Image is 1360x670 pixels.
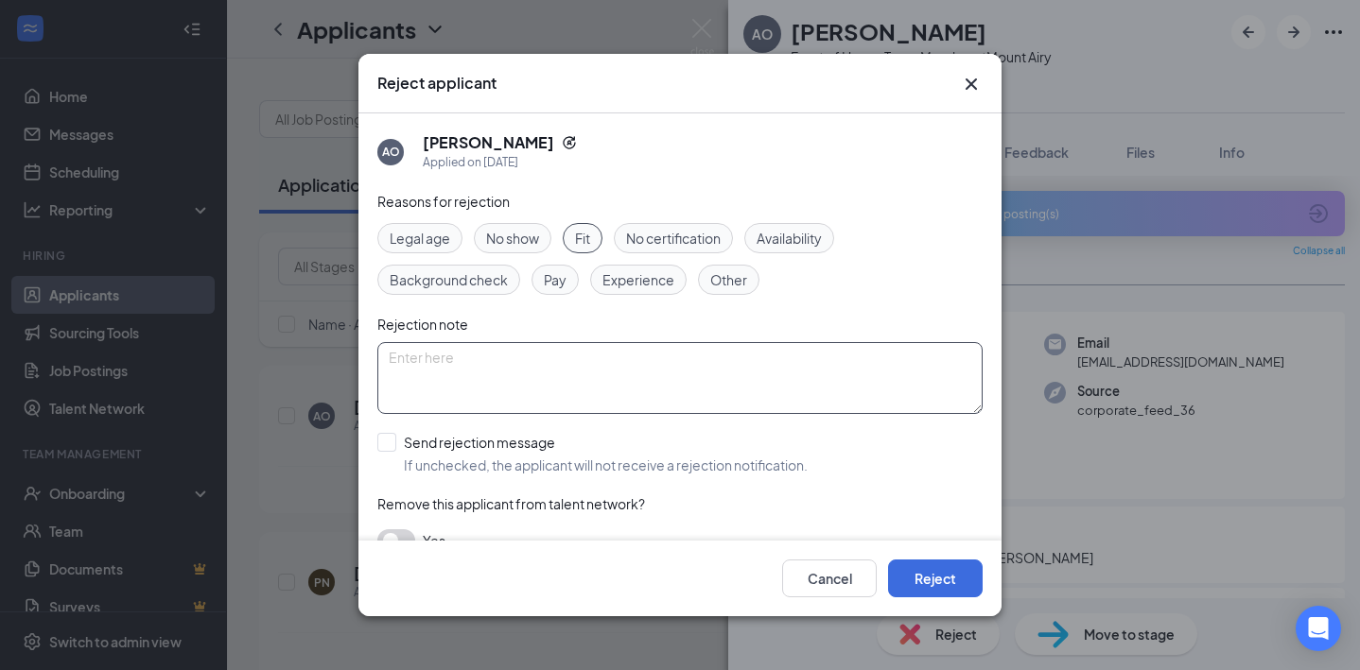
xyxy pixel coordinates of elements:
span: Legal age [390,228,450,249]
span: Pay [544,269,567,290]
span: No certification [626,228,721,249]
span: No show [486,228,539,249]
span: Reasons for rejection [377,193,510,210]
span: Remove this applicant from talent network? [377,495,645,512]
h5: [PERSON_NAME] [423,132,554,153]
span: Fit [575,228,590,249]
button: Cancel [782,559,877,597]
span: Other [710,269,747,290]
div: Open Intercom Messenger [1296,606,1341,651]
div: AO [382,144,400,160]
button: Close [960,73,983,95]
svg: Reapply [562,135,577,150]
svg: Cross [960,73,983,95]
button: Reject [888,559,983,597]
span: Rejection note [377,316,468,333]
span: Availability [757,228,822,249]
span: Yes [423,529,445,552]
div: Applied on [DATE] [423,153,577,172]
span: Background check [390,269,508,290]
span: Experience [602,269,674,290]
h3: Reject applicant [377,73,497,94]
